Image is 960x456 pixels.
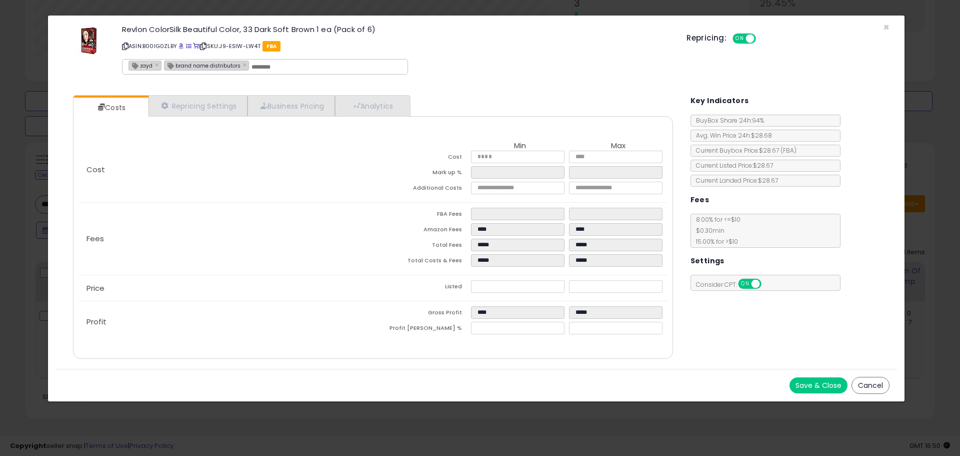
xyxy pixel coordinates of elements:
[690,255,724,267] h5: Settings
[691,226,724,235] span: $0.30 min
[335,96,409,116] a: Analytics
[373,306,471,322] td: Gross Profit
[373,166,471,182] td: Mark up %
[193,42,198,50] a: Your listing only
[754,35,770,43] span: OFF
[691,131,772,140] span: Avg. Win Price 24h: $28.68
[883,20,889,35] span: ×
[74,26,104,56] img: 51PfIOu85kL._SL60_.jpg
[373,239,471,254] td: Total Fees
[733,35,746,43] span: ON
[690,95,749,107] h5: Key Indicators
[122,38,671,54] p: ASIN: B00IG0ZLBY | SKU: J9-ESIW-LW4T
[691,176,778,185] span: Current Landed Price: $28.67
[73,98,147,118] a: Costs
[789,377,847,393] button: Save & Close
[148,96,247,116] a: Repricing Settings
[122,26,671,33] h3: Revlon ColorSilk Beautiful Color, 33 Dark Soft Brown 1 ea (Pack of 6)
[78,235,373,243] p: Fees
[780,146,796,155] span: ( FBA )
[78,318,373,326] p: Profit
[373,182,471,197] td: Additional Costs
[178,42,184,50] a: BuyBox page
[691,161,773,170] span: Current Listed Price: $28.67
[691,237,738,246] span: 15.00 % for > $10
[691,215,740,246] span: 8.00 % for <= $10
[691,146,796,155] span: Current Buybox Price:
[739,280,751,288] span: ON
[247,96,335,116] a: Business Pricing
[373,280,471,296] td: Listed
[373,223,471,239] td: Amazon Fees
[373,151,471,166] td: Cost
[691,280,774,289] span: Consider CPT:
[78,284,373,292] p: Price
[851,377,889,394] button: Cancel
[691,116,764,125] span: BuyBox Share 24h: 94%
[471,142,569,151] th: Min
[373,208,471,223] td: FBA Fees
[759,280,775,288] span: OFF
[164,61,240,70] span: brand name distributors
[155,60,161,69] a: ×
[690,194,709,206] h5: Fees
[78,166,373,174] p: Cost
[243,60,249,69] a: ×
[262,41,281,52] span: FBA
[186,42,191,50] a: All offer listings
[759,146,796,155] span: $28.67
[686,34,726,42] h5: Repricing:
[373,322,471,337] td: Profit [PERSON_NAME] %
[569,142,667,151] th: Max
[373,254,471,270] td: Total Costs & Fees
[129,61,152,70] span: zayd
